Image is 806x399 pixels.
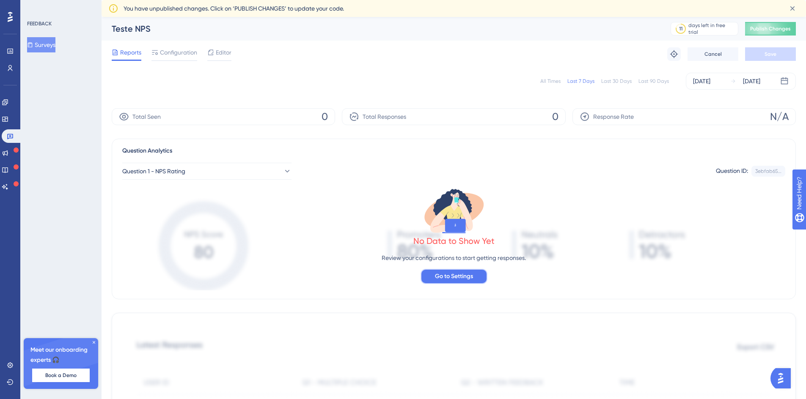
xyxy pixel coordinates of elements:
[638,78,669,85] div: Last 90 Days
[745,47,796,61] button: Save
[743,76,760,86] div: [DATE]
[20,2,53,12] span: Need Help?
[120,47,141,57] span: Reports
[112,23,649,35] div: Teste NPS
[688,22,735,36] div: days left in free trial
[750,25,791,32] span: Publish Changes
[363,112,406,122] span: Total Responses
[160,47,197,57] span: Configuration
[716,166,748,177] div: Question ID:
[601,78,632,85] div: Last 30 Days
[770,366,796,391] iframe: UserGuiding AI Assistant Launcher
[124,3,344,14] span: You have unpublished changes. Click on ‘PUBLISH CHANGES’ to update your code.
[382,253,526,263] p: Review your configurations to start getting responses.
[27,37,55,52] button: Surveys
[322,110,328,123] span: 0
[421,269,487,284] button: Go to Settings
[132,112,161,122] span: Total Seen
[567,78,594,85] div: Last 7 Days
[593,112,634,122] span: Response Rate
[216,47,231,57] span: Editor
[30,345,91,365] span: Meet our onboarding experts 🎧
[32,369,90,382] button: Book a Demo
[755,168,781,175] div: 3ebfab65...
[704,51,722,57] span: Cancel
[122,163,292,180] button: Question 1 - NPS Rating
[745,22,796,36] button: Publish Changes
[540,78,561,85] div: All Times
[122,166,185,176] span: Question 1 - NPS Rating
[27,20,52,27] div: FEEDBACK
[770,110,789,123] span: N/A
[413,235,495,247] div: No Data to Show Yet
[693,76,710,86] div: [DATE]
[45,372,77,379] span: Book a Demo
[122,146,172,156] span: Question Analytics
[679,25,682,32] div: 11
[435,271,473,281] span: Go to Settings
[552,110,558,123] span: 0
[765,51,776,57] span: Save
[688,47,738,61] button: Cancel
